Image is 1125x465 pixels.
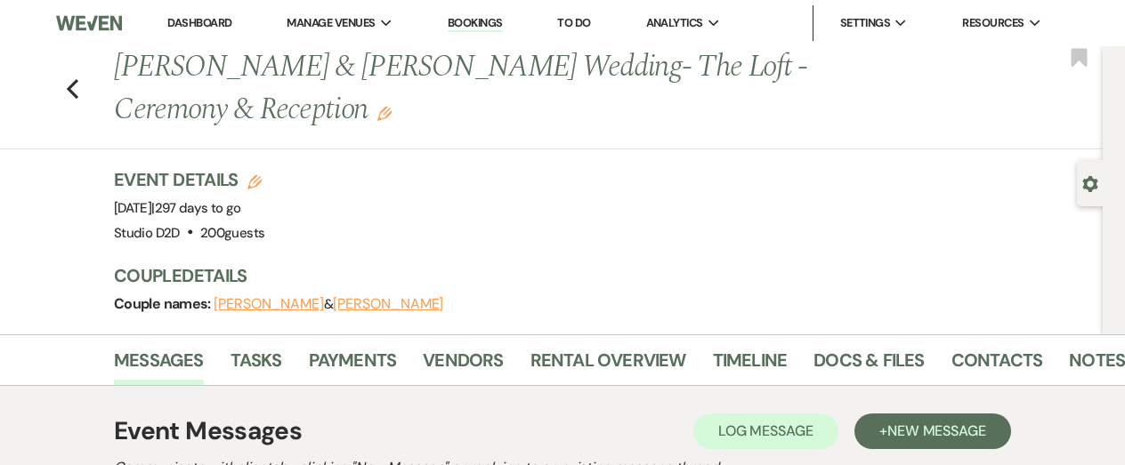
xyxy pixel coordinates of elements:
span: Manage Venues [287,14,375,32]
span: Resources [962,14,1024,32]
a: Dashboard [167,15,231,30]
a: To Do [557,15,590,30]
span: Analytics [646,14,703,32]
img: Weven Logo [56,4,122,42]
a: Bookings [448,15,503,32]
span: Settings [840,14,891,32]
